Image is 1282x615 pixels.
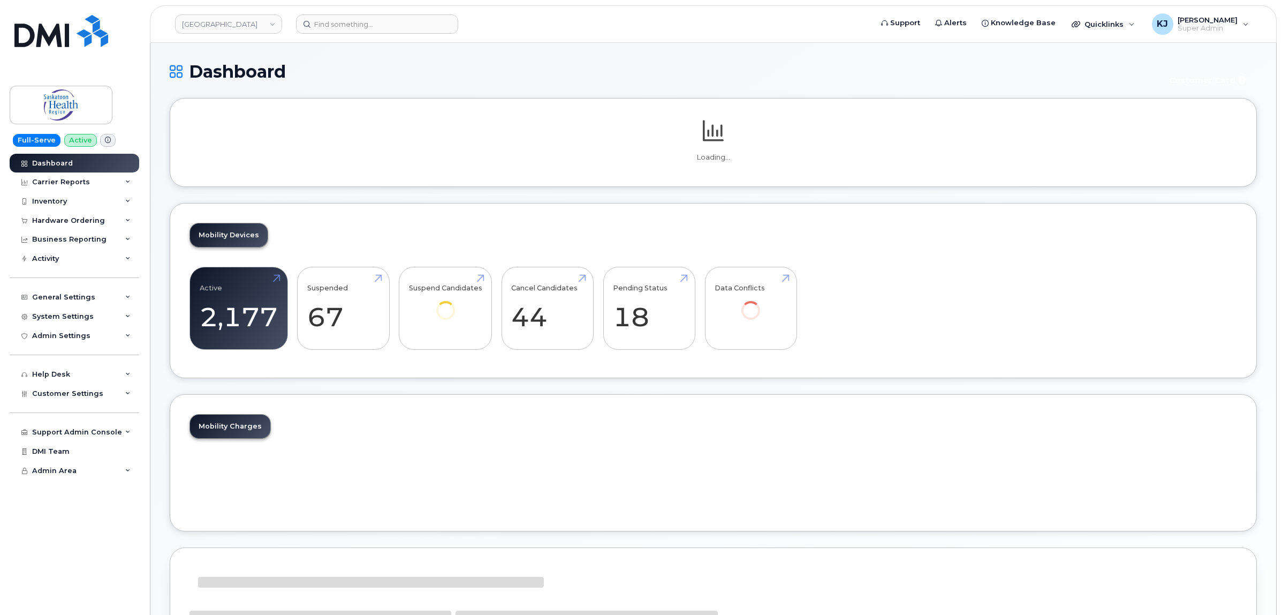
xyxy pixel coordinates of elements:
[715,273,787,335] a: Data Conflicts
[189,153,1237,162] p: Loading...
[307,273,380,344] a: Suspended 67
[190,223,268,247] a: Mobility Devices
[1160,71,1257,89] button: Customer Card
[613,273,685,344] a: Pending Status 18
[200,273,278,344] a: Active 2,177
[190,415,270,438] a: Mobility Charges
[511,273,583,344] a: Cancel Candidates 44
[170,62,1155,81] h1: Dashboard
[409,273,482,335] a: Suspend Candidates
